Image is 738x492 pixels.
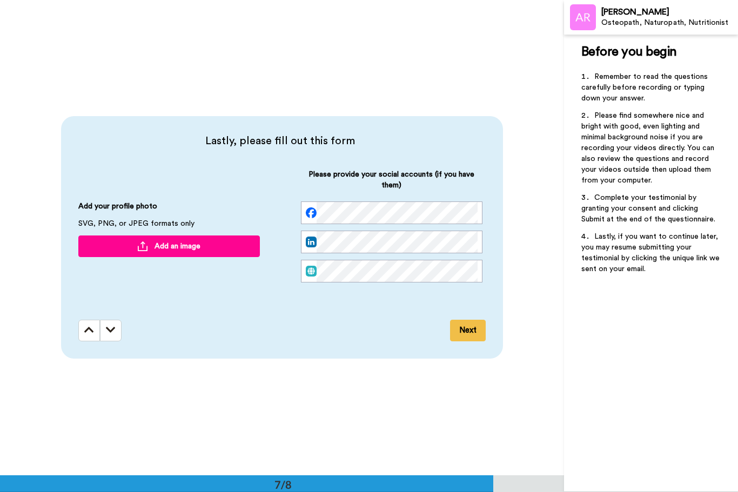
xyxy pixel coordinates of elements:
[450,320,486,341] button: Next
[78,133,482,149] span: Lastly, please fill out this form
[581,194,715,223] span: Complete your testimonial by granting your consent and clicking Submit at the end of the question...
[301,169,482,201] span: Please provide your social accounts (if you have them)
[306,266,317,277] img: web.svg
[581,45,677,58] span: Before you begin
[78,218,194,235] span: SVG, PNG, or JPEG formats only
[78,201,157,218] span: Add your profile photo
[306,207,317,218] img: facebook.svg
[570,4,596,30] img: Profile Image
[581,233,722,273] span: Lastly, if you want to continue later, you may resume submitting your testimonial by clicking the...
[581,73,710,102] span: Remember to read the questions carefully before recording or typing down your answer.
[601,7,737,17] div: [PERSON_NAME]
[155,241,200,252] span: Add an image
[581,112,716,184] span: Please find somewhere nice and bright with good, even lighting and minimal background noise if yo...
[306,237,317,247] img: linked-in.png
[601,18,737,28] div: Osteopath, Naturopath, Nutritionist
[78,235,260,257] button: Add an image
[257,477,309,492] div: 7/8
